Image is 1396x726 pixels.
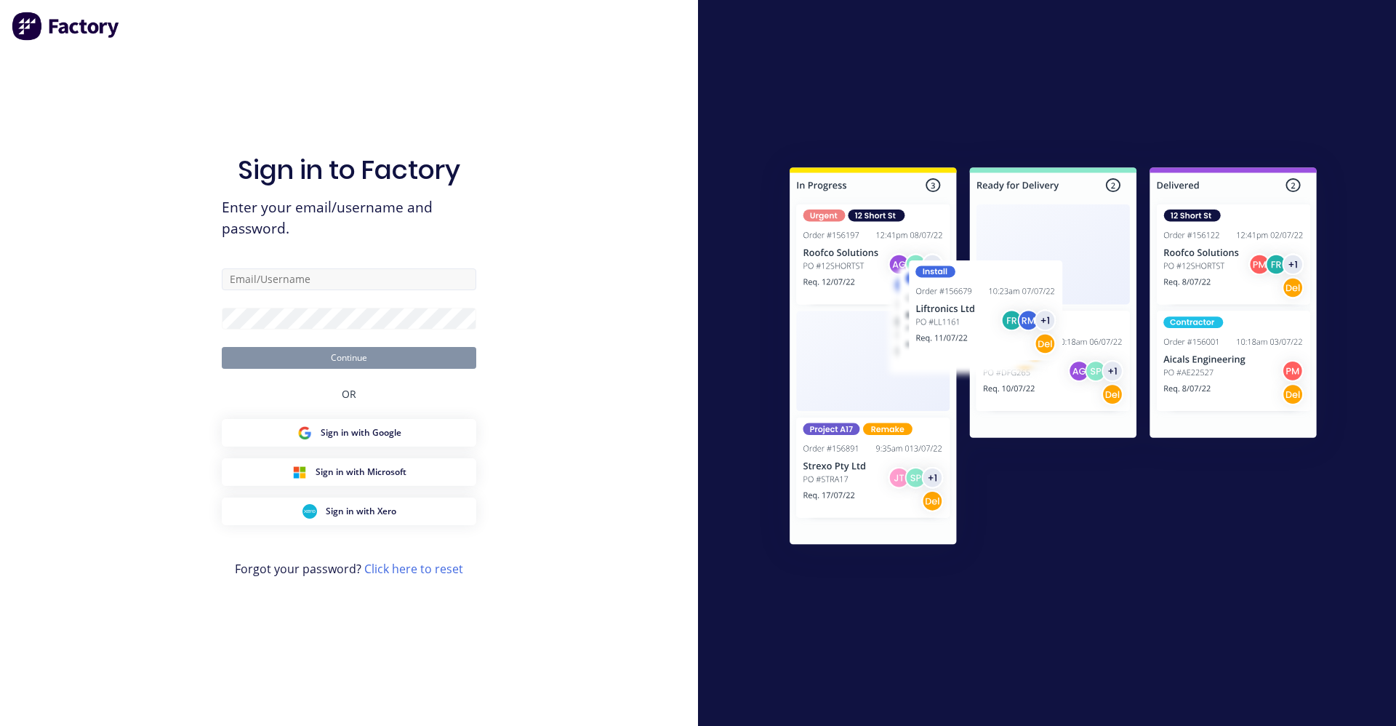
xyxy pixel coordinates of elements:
[222,458,476,486] button: Microsoft Sign inSign in with Microsoft
[342,369,356,419] div: OR
[235,560,463,578] span: Forgot your password?
[292,465,307,479] img: Microsoft Sign in
[364,561,463,577] a: Click here to reset
[222,498,476,525] button: Xero Sign inSign in with Xero
[222,268,476,290] input: Email/Username
[316,466,406,479] span: Sign in with Microsoft
[321,426,401,439] span: Sign in with Google
[326,505,396,518] span: Sign in with Xero
[12,12,121,41] img: Factory
[297,426,312,440] img: Google Sign in
[238,154,460,186] h1: Sign in to Factory
[222,347,476,369] button: Continue
[222,197,476,239] span: Enter your email/username and password.
[758,138,1349,579] img: Sign in
[222,419,476,447] button: Google Sign inSign in with Google
[302,504,317,519] img: Xero Sign in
